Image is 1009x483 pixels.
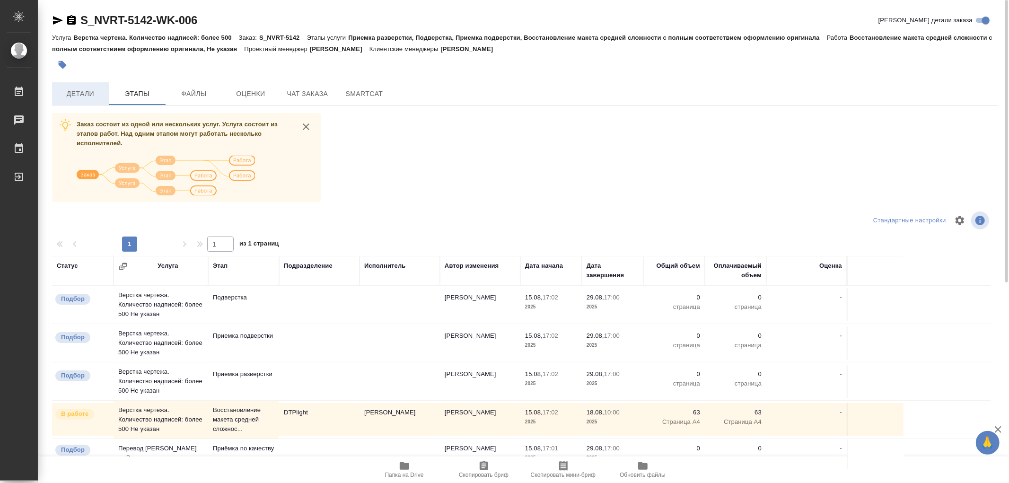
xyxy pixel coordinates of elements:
[648,444,700,453] p: 0
[444,457,524,483] button: Скопировать бриф
[364,261,406,271] div: Исполнитель
[52,34,73,41] p: Услуга
[114,286,208,324] td: Верстка чертежа. Количество надписей: более 500 Не указан
[525,379,577,388] p: 2025
[213,369,274,379] p: Приемка разверстки
[710,417,762,427] p: Страница А4
[114,88,160,100] span: Этапы
[61,409,88,419] p: В работе
[445,261,499,271] div: Автор изменения
[61,333,85,342] p: Подбор
[710,293,762,302] p: 0
[369,45,441,53] p: Клиентские менеджеры
[114,401,208,439] td: Верстка чертежа. Количество надписей: более 500 Не указан
[710,453,762,463] p: слово
[587,445,604,452] p: 29.08,
[440,288,520,321] td: [PERSON_NAME]
[587,302,639,312] p: 2025
[710,369,762,379] p: 0
[525,294,543,301] p: 15.08,
[710,379,762,388] p: страница
[58,88,103,100] span: Детали
[61,371,85,380] p: Подбор
[57,261,78,271] div: Статус
[171,88,217,100] span: Файлы
[976,431,1000,455] button: 🙏
[948,209,971,232] span: Настроить таблицу
[114,324,208,362] td: Верстка чертежа. Количество надписей: более 500 Не указан
[710,261,762,280] div: Оплачиваемый объем
[840,370,842,378] a: -
[239,238,279,252] span: из 1 страниц
[61,445,85,455] p: Подбор
[604,370,620,378] p: 17:00
[710,444,762,453] p: 0
[525,370,543,378] p: 15.08,
[710,408,762,417] p: 63
[648,417,700,427] p: Страница А4
[228,88,273,100] span: Оценки
[114,362,208,400] td: Верстка чертежа. Количество надписей: более 500 Не указан
[840,409,842,416] a: -
[525,417,577,427] p: 2025
[299,120,313,134] button: close
[239,34,259,41] p: Заказ:
[543,294,558,301] p: 17:02
[604,332,620,339] p: 17:00
[604,409,620,416] p: 10:00
[525,453,577,463] p: 2025
[525,341,577,350] p: 2025
[587,417,639,427] p: 2025
[648,408,700,417] p: 63
[587,453,639,463] p: 2025
[213,444,274,453] p: Приёмка по качеству
[543,445,558,452] p: 17:01
[525,302,577,312] p: 2025
[648,302,700,312] p: страница
[604,294,620,301] p: 17:00
[620,472,666,478] span: Обновить файлы
[61,294,85,304] p: Подбор
[878,16,973,25] span: [PERSON_NAME] детали заказа
[587,341,639,350] p: 2025
[525,332,543,339] p: 15.08,
[525,445,543,452] p: 15.08,
[603,457,683,483] button: Обновить файлы
[604,445,620,452] p: 17:00
[259,34,307,41] p: S_NVRT-5142
[244,45,309,53] p: Проектный менеджер
[971,211,991,229] span: Посмотреть информацию
[77,121,278,147] span: Заказ состоит из одной или нескольких услуг. Услуга состоит из этапов работ. Над одним этапом мог...
[440,365,520,398] td: [PERSON_NAME]
[710,302,762,312] p: страница
[871,213,948,228] div: split button
[840,294,842,301] a: -
[213,405,274,434] p: Восстановление макета средней сложнос...
[525,261,563,271] div: Дата начала
[587,379,639,388] p: 2025
[648,379,700,388] p: страница
[440,439,520,472] td: [PERSON_NAME]
[284,261,333,271] div: Подразделение
[657,261,700,271] div: Общий объем
[80,14,197,26] a: S_NVRT-5142-WK-006
[543,409,558,416] p: 17:02
[980,433,996,453] span: 🙏
[587,261,639,280] div: Дата завершения
[840,445,842,452] a: -
[52,54,73,75] button: Добавить тэг
[158,261,178,271] div: Услуга
[52,15,63,26] button: Скопировать ссылку для ЯМессенджера
[587,409,604,416] p: 18.08,
[365,457,444,483] button: Папка на Drive
[360,403,440,436] td: [PERSON_NAME]
[213,261,228,271] div: Этап
[710,341,762,350] p: страница
[840,332,842,339] a: -
[525,409,543,416] p: 15.08,
[648,369,700,379] p: 0
[648,341,700,350] p: страница
[213,331,274,341] p: Приемка подверстки
[279,403,360,436] td: DTPlight
[440,403,520,436] td: [PERSON_NAME]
